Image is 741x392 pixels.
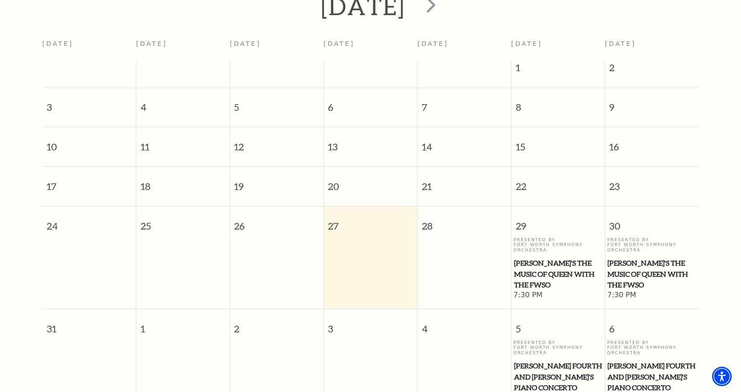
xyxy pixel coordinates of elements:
[136,206,230,237] span: 25
[136,309,230,340] span: 1
[511,167,605,198] span: 22
[511,40,543,47] span: [DATE]
[324,35,417,61] th: [DATE]
[136,88,230,119] span: 4
[230,35,324,61] th: [DATE]
[605,309,699,340] span: 6
[230,88,324,119] span: 5
[417,35,511,61] th: [DATE]
[42,309,136,340] span: 31
[605,167,699,198] span: 23
[324,206,417,237] span: 27
[605,40,636,47] span: [DATE]
[230,167,324,198] span: 19
[607,340,696,355] p: Presented By Fort Worth Symphony Orchestra
[136,167,230,198] span: 18
[605,206,699,237] span: 30
[42,127,136,158] span: 10
[514,237,603,252] p: Presented By Fort Worth Symphony Orchestra
[417,206,511,237] span: 28
[324,127,417,158] span: 13
[511,309,605,340] span: 5
[605,88,699,119] span: 9
[417,88,511,119] span: 7
[42,167,136,198] span: 17
[417,167,511,198] span: 21
[511,127,605,158] span: 15
[514,340,603,355] p: Presented By Fort Worth Symphony Orchestra
[605,127,699,158] span: 16
[42,88,136,119] span: 3
[417,309,511,340] span: 4
[324,88,417,119] span: 6
[511,206,605,237] span: 29
[324,309,417,340] span: 3
[511,88,605,119] span: 8
[136,127,230,158] span: 11
[42,35,136,61] th: [DATE]
[607,258,696,291] span: [PERSON_NAME]'s The Music of Queen with the FWSO
[324,167,417,198] span: 20
[514,258,602,291] span: [PERSON_NAME]'s The Music of Queen with the FWSO
[712,367,732,386] div: Accessibility Menu
[607,291,696,300] span: 7:30 PM
[230,127,324,158] span: 12
[136,35,230,61] th: [DATE]
[417,127,511,158] span: 14
[514,291,603,300] span: 7:30 PM
[230,309,324,340] span: 2
[42,206,136,237] span: 24
[605,61,699,79] span: 2
[511,61,605,79] span: 1
[230,206,324,237] span: 26
[607,237,696,252] p: Presented By Fort Worth Symphony Orchestra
